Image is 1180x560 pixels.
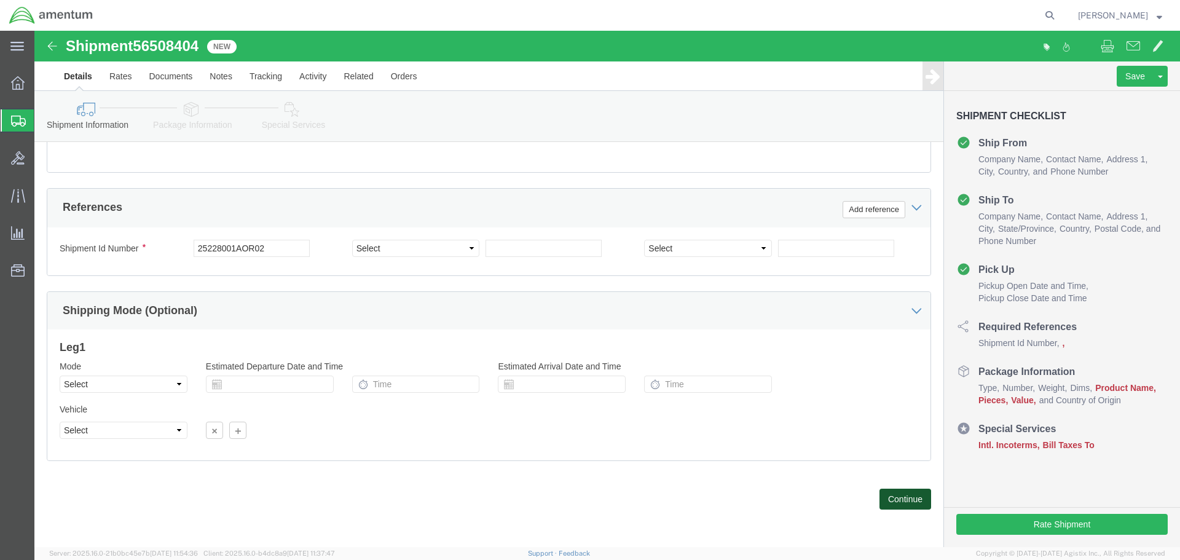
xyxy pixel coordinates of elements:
[49,550,198,557] span: Server: 2025.16.0-21b0bc45e7b
[528,550,559,557] a: Support
[1078,9,1148,22] span: Carlos Echevarria
[1077,8,1163,23] button: [PERSON_NAME]
[9,6,93,25] img: logo
[287,550,335,557] span: [DATE] 11:37:47
[150,550,198,557] span: [DATE] 11:54:36
[203,550,335,557] span: Client: 2025.16.0-b4dc8a9
[559,550,590,557] a: Feedback
[976,548,1165,559] span: Copyright © [DATE]-[DATE] Agistix Inc., All Rights Reserved
[34,31,1180,547] iframe: FS Legacy Container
